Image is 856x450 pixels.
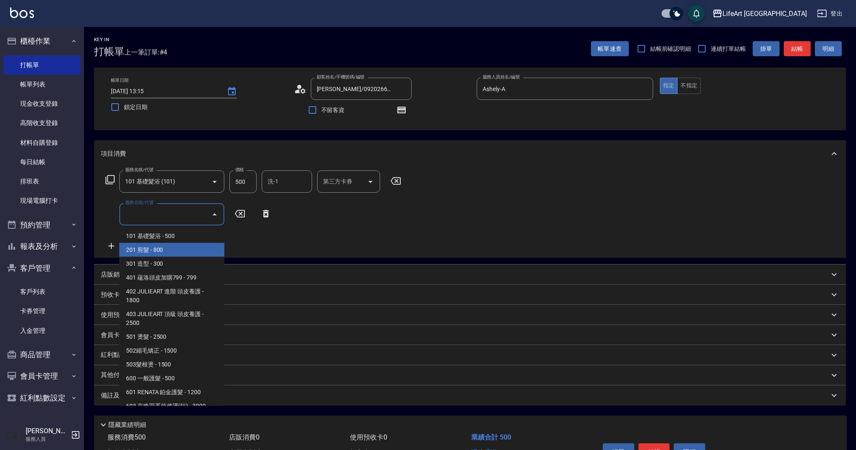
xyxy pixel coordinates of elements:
button: 紅利點數設定 [3,387,81,409]
a: 帳單列表 [3,75,81,94]
div: 會員卡銷售 [94,325,846,345]
button: 帳單速查 [591,41,629,57]
span: 501 燙髮 - 2500 [119,330,224,344]
button: 不指定 [677,78,701,94]
img: Person [7,426,24,443]
button: save [688,5,705,22]
button: 指定 [660,78,678,94]
div: 項目消費 [94,140,846,167]
a: 材料自購登錄 [3,133,81,152]
img: Logo [10,8,34,18]
span: 不留客資 [321,106,345,115]
span: 402 JULIEART 進階 頭皮養護 - 1800 [119,285,224,307]
div: 其他付款方式入金可用餘額: 0 [94,365,846,385]
button: 結帳 [784,41,811,57]
button: 會員卡管理 [3,365,81,387]
label: 顧客姓名/手機號碼/編號 [317,74,365,80]
div: 使用預收卡 [94,305,846,325]
a: 打帳單 [3,55,81,75]
a: 入金管理 [3,321,81,340]
label: 價格 [235,167,244,173]
span: 600 一般護髮 - 500 [119,372,224,385]
span: 101 基礎髮浴 - 500 [119,229,224,243]
p: 紅利點數 [101,351,153,360]
button: 報表及分析 [3,235,81,257]
span: 502縮毛矯正 - 1500 [119,344,224,358]
button: Open [208,175,221,188]
div: LifeArt [GEOGRAPHIC_DATA] [722,8,807,19]
button: Open [364,175,377,188]
label: 帳單日期 [111,77,129,84]
h5: [PERSON_NAME] [26,427,68,435]
button: Close [208,208,221,221]
p: 項目消費 [101,149,126,158]
p: 隱藏業績明細 [108,421,146,429]
h2: Key In [94,37,124,42]
input: YYYY/MM/DD hh:mm [111,84,218,98]
button: Choose date, selected date is 2025-10-07 [222,81,242,102]
a: 排班表 [3,172,81,191]
button: 櫃檯作業 [3,30,81,52]
span: 401 蘊洛頭皮加購799 - 799 [119,271,224,285]
p: 備註及來源 [101,391,132,400]
a: 卡券管理 [3,301,81,321]
label: 服務名稱/代號 [125,199,153,206]
p: 其他付款方式 [101,371,178,380]
p: 店販銷售 [101,270,126,279]
div: 紅利點數剩餘點數: 44 [94,345,846,365]
span: 鎖定日期 [124,103,147,112]
span: 使用預收卡 0 [350,433,387,441]
span: 業績合計 500 [471,433,511,441]
span: 603 京喚羽系統修護(短) - 3000 [119,399,224,413]
button: 掛單 [753,41,780,57]
button: 商品管理 [3,344,81,366]
button: 明細 [815,41,842,57]
span: 上一筆訂單:#4 [124,47,168,58]
a: 現金收支登錄 [3,94,81,113]
span: 403 JULIEART 頂級 頭皮養護 - 2500 [119,307,224,330]
h3: 打帳單 [94,46,124,58]
span: 301 造型 - 300 [119,257,224,271]
p: 預收卡販賣 [101,290,132,299]
button: 登出 [814,6,846,21]
span: 503髮根燙 - 1500 [119,358,224,372]
button: 客戶管理 [3,257,81,279]
a: 高階收支登錄 [3,113,81,133]
div: 預收卡販賣 [94,285,846,305]
button: LifeArt [GEOGRAPHIC_DATA] [709,5,810,22]
div: 備註及來源 [94,385,846,406]
button: 預約管理 [3,214,81,236]
p: 服務人員 [26,435,68,443]
span: 201 剪髮 - 800 [119,243,224,257]
span: 店販消費 0 [229,433,260,441]
a: 現場電腦打卡 [3,191,81,210]
p: 會員卡銷售 [101,331,132,340]
label: 服務人員姓名/編號 [483,74,520,80]
span: 結帳前確認明細 [650,44,691,53]
label: 服務名稱/代號 [125,167,153,173]
span: 601 RENATA 鉑金護髮 - 1200 [119,385,224,399]
p: 使用預收卡 [101,311,132,319]
span: 連續打單結帳 [711,44,746,53]
span: 服務消費 500 [108,433,146,441]
div: 店販銷售 [94,264,846,285]
a: 每日結帳 [3,152,81,172]
a: 客戶列表 [3,282,81,301]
